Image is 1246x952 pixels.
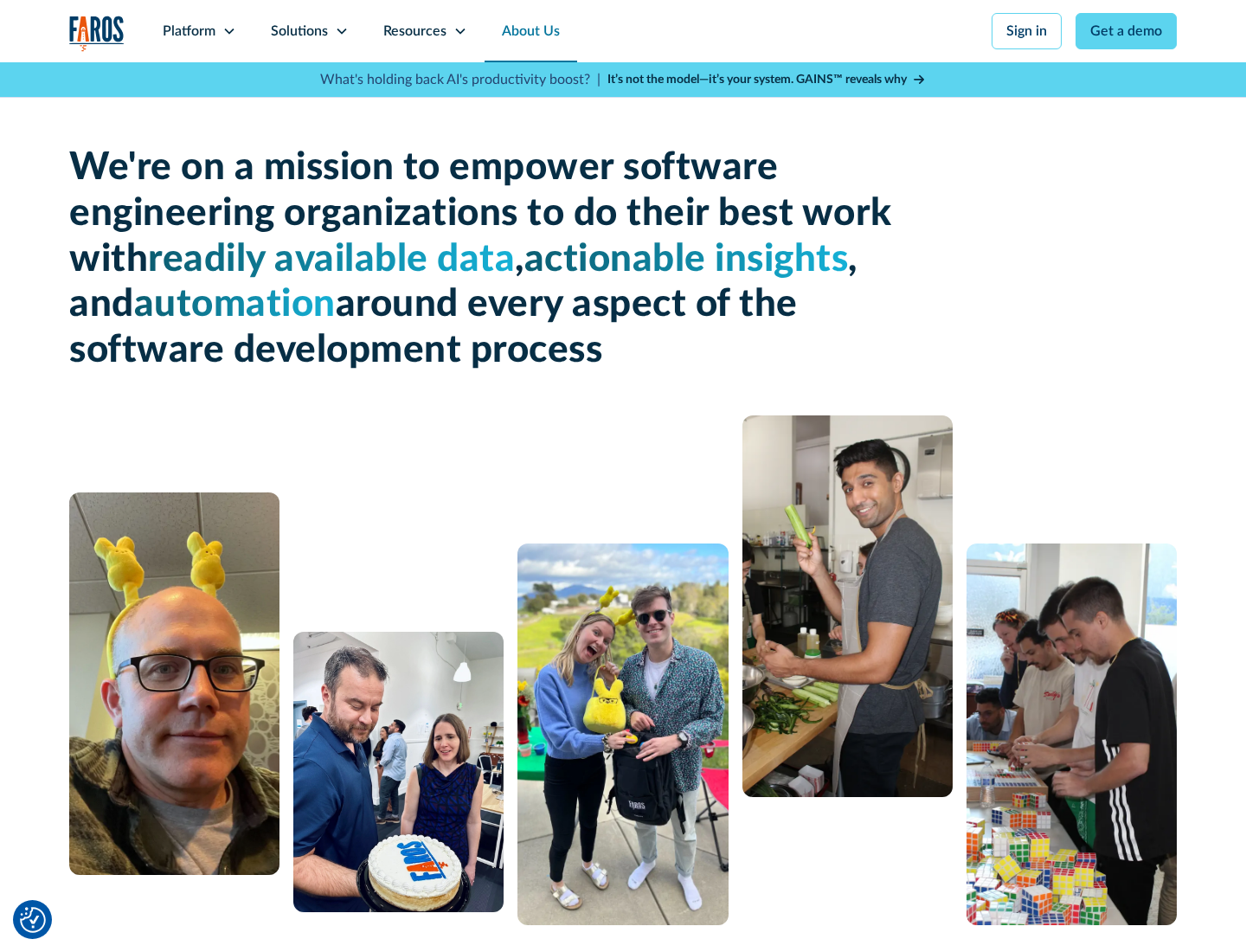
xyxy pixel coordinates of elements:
[69,16,125,51] a: home
[742,415,953,797] img: man cooking with celery
[69,16,125,51] img: Logo of the analytics and reporting company Faros.
[163,21,215,42] div: Platform
[20,907,46,933] img: Revisit consent button
[69,492,279,875] img: A man with glasses and a bald head wearing a yellow bunny headband.
[69,145,900,374] h1: We're on a mission to empower software engineering organizations to do their best work with , , a...
[383,21,446,42] div: Resources
[320,69,601,90] p: What's holding back AI's productivity boost? |
[271,21,328,42] div: Solutions
[134,286,336,324] span: automation
[607,71,926,89] a: It’s not the model—it’s your system. GAINS™ reveals why
[20,907,46,933] button: Cookie Settings
[517,544,728,925] img: A man and a woman standing next to each other.
[607,74,907,86] strong: It’s not the model—it’s your system. GAINS™ reveals why
[992,13,1062,49] a: Sign in
[524,241,849,279] span: actionable insights
[148,241,515,279] span: readily available data
[967,544,1177,925] img: 5 people constructing a puzzle from Rubik's cubes
[1076,13,1177,49] a: Get a demo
